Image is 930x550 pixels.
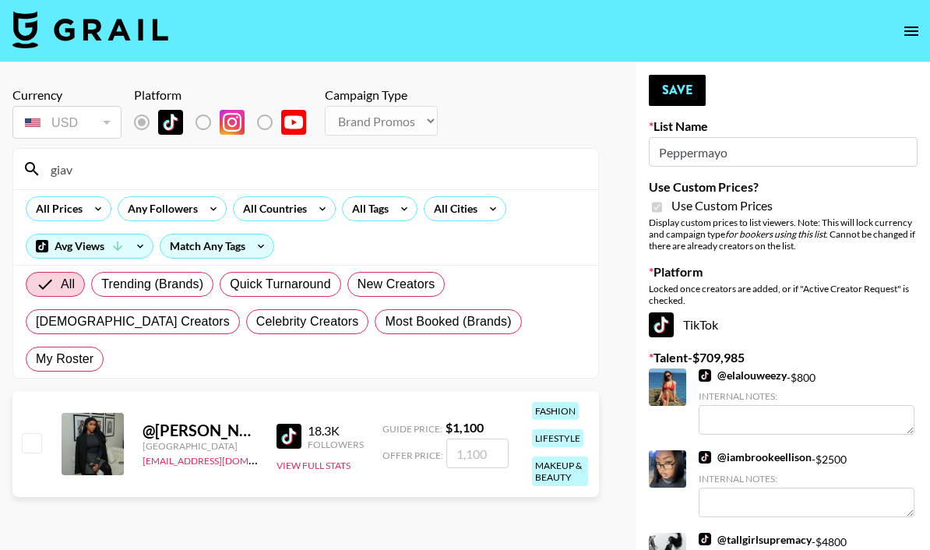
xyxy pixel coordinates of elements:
[649,179,918,195] label: Use Custom Prices?
[160,234,273,258] div: Match Any Tags
[896,16,927,47] button: open drawer
[699,390,914,402] div: Internal Notes:
[532,457,588,486] div: makeup & beauty
[36,350,93,368] span: My Roster
[101,275,203,294] span: Trending (Brands)
[358,275,435,294] span: New Creators
[699,369,711,382] img: TikTok
[118,197,201,220] div: Any Followers
[649,312,918,337] div: TikTok
[143,440,258,452] div: [GEOGRAPHIC_DATA]
[308,439,364,450] div: Followers
[26,197,86,220] div: All Prices
[61,275,75,294] span: All
[41,157,589,182] input: Search by User Name
[649,217,918,252] div: Display custom prices to list viewers. Note: This will lock currency and campaign type . Cannot b...
[12,11,168,48] img: Grail Talent
[382,450,443,461] span: Offer Price:
[699,533,711,545] img: TikTok
[699,450,914,517] div: - $ 2500
[12,103,122,142] div: Currency is locked to USD
[36,312,230,331] span: [DEMOGRAPHIC_DATA] Creators
[725,228,826,240] em: for bookers using this list
[16,109,118,136] div: USD
[532,429,583,447] div: lifestyle
[699,473,914,485] div: Internal Notes:
[256,312,359,331] span: Celebrity Creators
[382,423,442,435] span: Guide Price:
[277,424,301,449] img: TikTok
[143,452,299,467] a: [EMAIL_ADDRESS][DOMAIN_NAME]
[699,533,812,547] a: @tallgirlsupremacy
[343,197,392,220] div: All Tags
[158,110,183,135] img: TikTok
[649,312,674,337] img: TikTok
[532,402,579,420] div: fashion
[446,420,484,435] strong: $ 1,100
[134,106,319,139] div: List locked to TikTok.
[671,198,773,213] span: Use Custom Prices
[26,234,153,258] div: Avg Views
[649,350,918,365] label: Talent - $ 709,985
[446,439,509,468] input: 1,100
[230,275,331,294] span: Quick Turnaround
[699,450,812,464] a: @iambrookeellison
[325,87,438,103] div: Campaign Type
[220,110,245,135] img: Instagram
[134,87,319,103] div: Platform
[649,118,918,134] label: List Name
[308,423,364,439] div: 18.3K
[699,368,787,383] a: @elalouweezy
[649,75,706,106] button: Save
[649,264,918,280] label: Platform
[277,460,351,471] button: View Full Stats
[385,312,511,331] span: Most Booked (Brands)
[143,421,258,440] div: @ [PERSON_NAME]
[234,197,310,220] div: All Countries
[281,110,306,135] img: YouTube
[649,283,918,306] div: Locked once creators are added, or if "Active Creator Request" is checked.
[699,368,914,435] div: - $ 800
[699,451,711,464] img: TikTok
[12,87,122,103] div: Currency
[424,197,481,220] div: All Cities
